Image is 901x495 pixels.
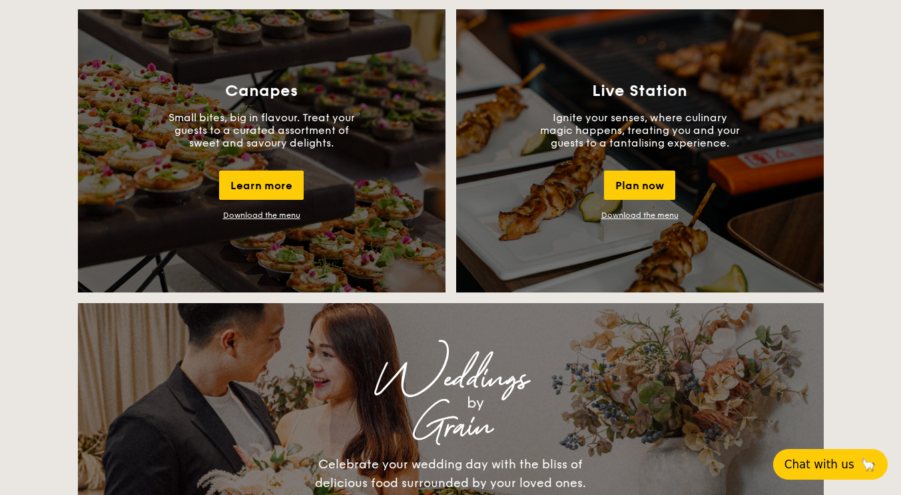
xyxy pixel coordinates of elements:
[244,391,707,415] div: by
[225,82,298,101] h3: Canapes
[601,211,679,220] a: Download the menu
[162,111,362,149] p: Small bites, big in flavour. Treat your guests to a curated assortment of sweet and savoury delig...
[784,458,854,471] span: Chat with us
[773,449,888,480] button: Chat with us🦙
[219,171,304,200] div: Learn more
[604,171,675,200] div: Plan now
[592,82,687,101] h3: Live Station
[195,415,707,439] div: Grain
[860,456,876,472] span: 🦙
[195,367,707,391] div: Weddings
[540,111,740,149] p: Ignite your senses, where culinary magic happens, treating you and your guests to a tantalising e...
[301,455,601,492] div: Celebrate your wedding day with the bliss of delicious food surrounded by your loved ones.
[223,211,300,220] a: Download the menu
